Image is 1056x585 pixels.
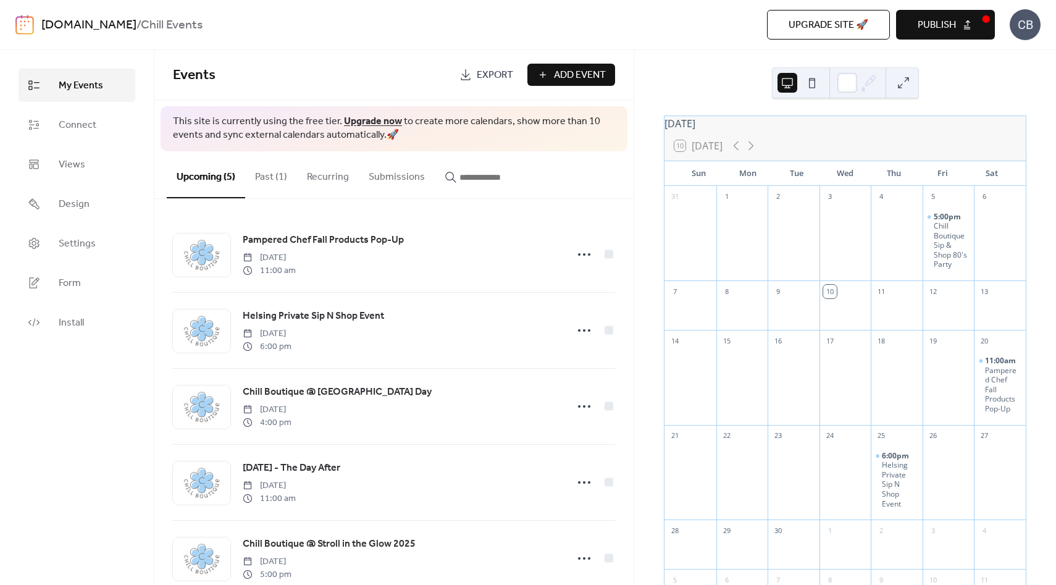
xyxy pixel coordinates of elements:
[926,190,940,204] div: 5
[243,309,384,324] span: Helsing Private Sip N Shop Event
[19,266,135,300] a: Form
[554,68,606,83] span: Add Event
[450,64,522,86] a: Export
[141,14,203,37] b: Chill Events
[59,78,103,93] span: My Events
[985,366,1021,414] div: Pampered Chef Fall Products Pop-Up
[243,385,432,400] span: Chill Boutique @ [GEOGRAPHIC_DATA] Day
[882,460,918,508] div: Helsing Private Sip N Shop Event
[720,190,734,204] div: 1
[243,536,416,552] a: Chill Boutique @ Stroll in the Glow 2025
[668,524,682,537] div: 28
[173,62,216,89] span: Events
[874,524,888,537] div: 2
[874,190,888,204] div: 4
[720,524,734,537] div: 29
[59,237,96,251] span: Settings
[821,161,870,186] div: Wed
[243,416,291,429] span: 4:00 pm
[668,334,682,348] div: 14
[918,161,967,186] div: Fri
[823,334,837,348] div: 17
[767,10,890,40] button: Upgrade site 🚀
[967,161,1016,186] div: Sat
[668,429,682,443] div: 21
[243,264,296,277] span: 11:00 am
[771,524,785,537] div: 30
[874,429,888,443] div: 25
[243,492,296,505] span: 11:00 am
[668,285,682,298] div: 7
[59,197,90,212] span: Design
[19,108,135,141] a: Connect
[59,316,84,330] span: Install
[720,285,734,298] div: 8
[874,334,888,348] div: 18
[243,568,291,581] span: 5:00 pm
[720,429,734,443] div: 22
[896,10,995,40] button: Publish
[926,429,940,443] div: 26
[19,187,135,221] a: Design
[771,285,785,298] div: 9
[918,18,956,33] span: Publish
[243,384,432,400] a: Chill Boutique @ [GEOGRAPHIC_DATA] Day
[664,116,1026,131] div: [DATE]
[15,15,34,35] img: logo
[243,327,291,340] span: [DATE]
[772,161,821,186] div: Tue
[985,356,1018,366] span: 11:00am
[823,429,837,443] div: 24
[978,524,991,537] div: 4
[871,451,923,509] div: Helsing Private Sip N Shop Event
[723,161,772,186] div: Mon
[978,285,991,298] div: 13
[243,403,291,416] span: [DATE]
[926,524,940,537] div: 3
[974,356,1026,414] div: Pampered Chef Fall Products Pop-Up
[245,151,297,197] button: Past (1)
[243,460,340,476] a: [DATE] - The Day After
[771,190,785,204] div: 2
[1010,9,1041,40] div: CB
[720,334,734,348] div: 15
[882,451,911,461] span: 6:00pm
[19,69,135,102] a: My Events
[978,190,991,204] div: 6
[771,429,785,443] div: 23
[823,190,837,204] div: 3
[874,285,888,298] div: 11
[136,14,141,37] b: /
[19,227,135,260] a: Settings
[19,148,135,181] a: Views
[243,308,384,324] a: Helsing Private Sip N Shop Event
[243,479,296,492] span: [DATE]
[243,232,404,248] a: Pampered Chef Fall Products Pop-Up
[359,151,435,197] button: Submissions
[923,212,974,270] div: Chill Boutique Sip & Shop 80's Party
[243,555,291,568] span: [DATE]
[771,334,785,348] div: 16
[59,158,85,172] span: Views
[297,151,359,197] button: Recurring
[527,64,615,86] button: Add Event
[823,285,837,298] div: 10
[870,161,918,186] div: Thu
[59,276,81,291] span: Form
[978,429,991,443] div: 27
[243,461,340,476] span: [DATE] - The Day After
[243,251,296,264] span: [DATE]
[926,285,940,298] div: 12
[926,334,940,348] div: 19
[41,14,136,37] a: [DOMAIN_NAME]
[344,112,402,131] a: Upgrade now
[934,212,963,222] span: 5:00pm
[243,233,404,248] span: Pampered Chef Fall Products Pop-Up
[19,306,135,339] a: Install
[243,537,416,552] span: Chill Boutique @ Stroll in the Glow 2025
[59,118,96,133] span: Connect
[167,151,245,198] button: Upcoming (5)
[674,161,723,186] div: Sun
[978,334,991,348] div: 20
